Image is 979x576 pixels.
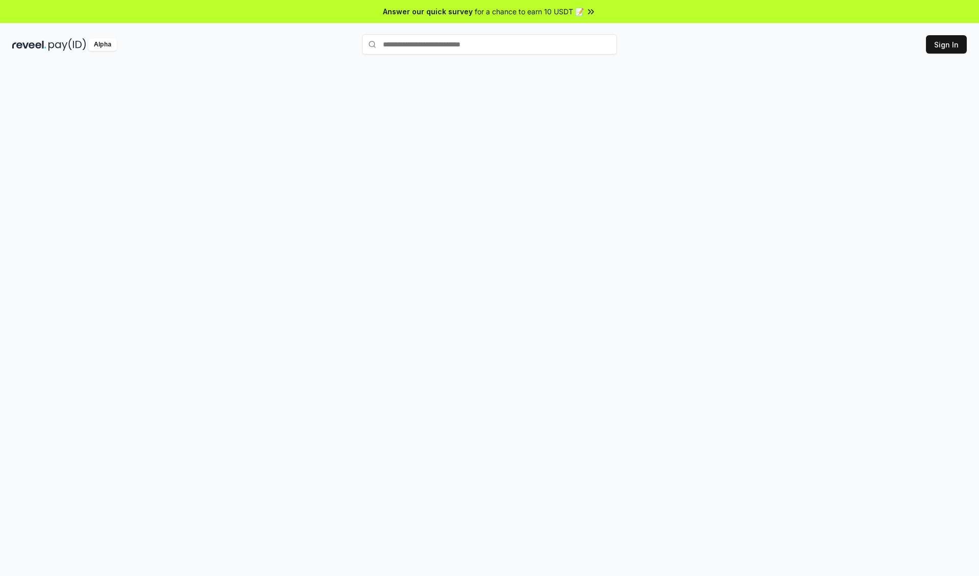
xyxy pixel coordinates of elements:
span: Answer our quick survey [383,6,473,17]
button: Sign In [926,35,967,54]
div: Alpha [88,38,117,51]
img: reveel_dark [12,38,46,51]
span: for a chance to earn 10 USDT 📝 [475,6,584,17]
img: pay_id [48,38,86,51]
